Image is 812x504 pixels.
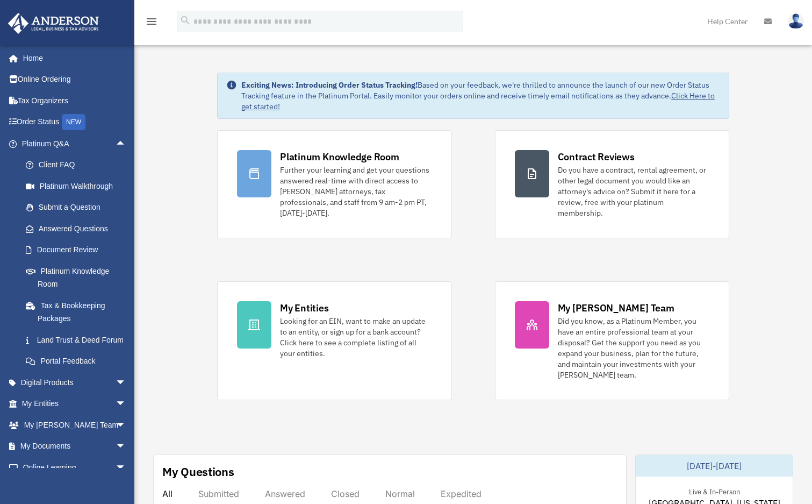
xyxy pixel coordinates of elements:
a: Tax & Bookkeeping Packages [15,295,142,329]
a: Portal Feedback [15,351,142,372]
div: Submitted [198,488,239,499]
a: menu [145,19,158,28]
div: My Entities [280,301,328,315]
span: arrow_drop_up [116,133,137,155]
a: Client FAQ [15,154,142,176]
a: Tax Organizers [8,90,142,111]
span: arrow_drop_down [116,457,137,479]
img: Anderson Advisors Platinum Portal [5,13,102,34]
a: My Entitiesarrow_drop_down [8,393,142,415]
div: Expedited [441,488,482,499]
div: Did you know, as a Platinum Member, you have an entire professional team at your disposal? Get th... [558,316,709,380]
a: Home [8,47,137,69]
div: Closed [331,488,360,499]
div: Platinum Knowledge Room [280,150,399,164]
div: Normal [385,488,415,499]
div: Further your learning and get your questions answered real-time with direct access to [PERSON_NAM... [280,165,432,218]
a: Document Review [15,239,142,261]
div: Based on your feedback, we're thrilled to announce the launch of our new Order Status Tracking fe... [241,80,720,112]
a: Contract Reviews Do you have a contract, rental agreement, or other legal document you would like... [495,130,729,238]
span: arrow_drop_down [116,436,137,458]
div: Do you have a contract, rental agreement, or other legal document you would like an attorney's ad... [558,165,709,218]
a: My Documentsarrow_drop_down [8,436,142,457]
div: My Questions [162,464,234,480]
span: arrow_drop_down [116,372,137,394]
div: Looking for an EIN, want to make an update to an entity, or sign up for a bank account? Click her... [280,316,432,359]
a: Digital Productsarrow_drop_down [8,372,142,393]
a: Land Trust & Deed Forum [15,329,142,351]
a: My [PERSON_NAME] Teamarrow_drop_down [8,414,142,436]
a: Order StatusNEW [8,111,142,133]
div: Contract Reviews [558,150,635,164]
div: All [162,488,173,499]
i: search [179,15,191,26]
a: Click Here to get started! [241,91,715,111]
a: Platinum Knowledge Room Further your learning and get your questions answered real-time with dire... [217,130,451,238]
div: Answered [265,488,305,499]
a: Platinum Knowledge Room [15,260,142,295]
a: Platinum Q&Aarrow_drop_up [8,133,142,154]
a: My Entities Looking for an EIN, want to make an update to an entity, or sign up for a bank accoun... [217,281,451,400]
div: [DATE]-[DATE] [636,455,793,477]
span: arrow_drop_down [116,414,137,436]
a: Online Ordering [8,69,142,90]
i: menu [145,15,158,28]
div: Live & In-Person [680,485,749,496]
div: My [PERSON_NAME] Team [558,301,674,315]
a: Answered Questions [15,218,142,239]
div: NEW [62,114,85,130]
img: User Pic [788,13,804,29]
a: Platinum Walkthrough [15,175,142,197]
span: arrow_drop_down [116,393,137,415]
a: My [PERSON_NAME] Team Did you know, as a Platinum Member, you have an entire professional team at... [495,281,729,400]
a: Submit a Question [15,197,142,218]
strong: Exciting News: Introducing Order Status Tracking! [241,80,418,90]
a: Online Learningarrow_drop_down [8,457,142,478]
